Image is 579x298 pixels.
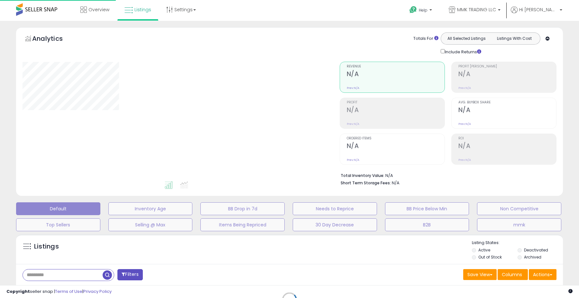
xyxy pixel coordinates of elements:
span: ROI [458,137,556,140]
small: Prev: N/A [347,122,359,126]
li: N/A [341,171,552,179]
span: Avg. Buybox Share [458,101,556,104]
button: Listings With Cost [490,34,538,43]
button: BB Drop in 7d [200,202,285,215]
div: seller snap | | [6,289,112,295]
a: Hi [PERSON_NAME] [511,6,562,21]
button: 30 Day Decrease [293,218,377,231]
button: Selling @ Max [108,218,193,231]
b: Total Inventory Value: [341,173,384,178]
span: Listings [134,6,151,13]
span: MMK TRADING LLC [457,6,496,13]
button: Non Competitive [477,202,561,215]
h2: N/A [347,70,445,79]
span: Overview [88,6,109,13]
span: Help [419,7,427,13]
button: Inventory Age [108,202,193,215]
small: Prev: N/A [347,86,359,90]
button: B2B [385,218,469,231]
h5: Analytics [32,34,75,45]
span: Hi [PERSON_NAME] [519,6,558,13]
small: Prev: N/A [458,86,471,90]
div: Totals For [413,36,438,42]
small: Prev: N/A [458,158,471,162]
button: mmk [477,218,561,231]
span: Profit [347,101,445,104]
b: Short Term Storage Fees: [341,180,391,186]
div: Include Returns [436,48,489,55]
button: Items Being Repriced [200,218,285,231]
button: BB Price Below Min [385,202,469,215]
small: Prev: N/A [347,158,359,162]
span: Ordered Items [347,137,445,140]
button: Needs to Reprice [293,202,377,215]
span: Profit [PERSON_NAME] [458,65,556,68]
button: All Selected Listings [443,34,491,43]
button: Top Sellers [16,218,100,231]
i: Get Help [409,6,417,14]
small: Prev: N/A [458,122,471,126]
span: Revenue [347,65,445,68]
h2: N/A [347,142,445,151]
span: N/A [392,180,400,186]
a: Help [404,1,438,21]
h2: N/A [458,70,556,79]
h2: N/A [458,142,556,151]
h2: N/A [458,106,556,115]
strong: Copyright [6,288,30,294]
h2: N/A [347,106,445,115]
button: Default [16,202,100,215]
